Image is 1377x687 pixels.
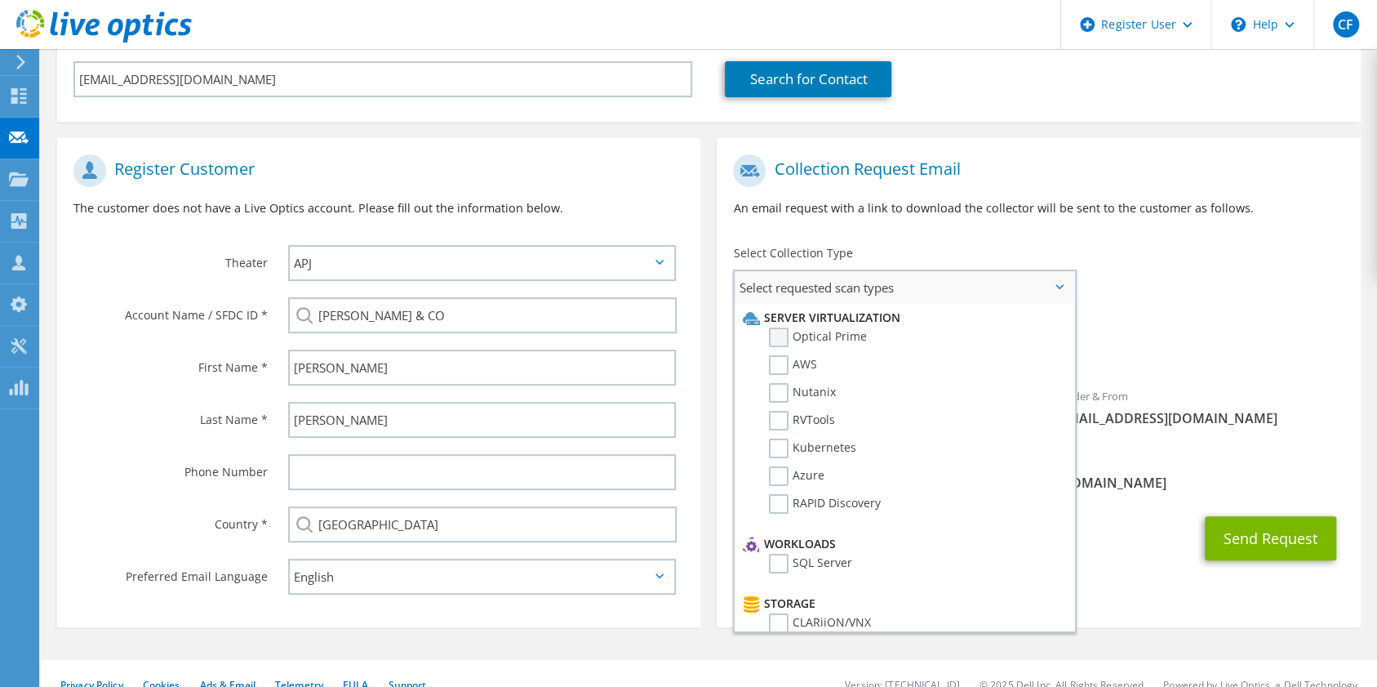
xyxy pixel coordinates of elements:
label: AWS [769,355,817,375]
label: Account Name / SFDC ID * [73,297,268,323]
span: Select requested scan types [735,271,1074,304]
span: [EMAIL_ADDRESS][DOMAIN_NAME] [1055,409,1344,427]
a: Search for Contact [725,61,891,97]
label: RAPID Discovery [769,494,881,514]
span: CF [1333,11,1359,38]
label: Country * [73,506,268,533]
label: Preferred Email Language [73,559,268,585]
div: Requested Collections [717,310,1360,371]
div: To [717,379,1038,435]
p: An email request with a link to download the collector will be sent to the customer as follows. [733,199,1344,217]
div: Sender & From [1039,379,1361,435]
h1: Register Customer [73,154,676,187]
label: Theater [73,245,268,271]
svg: \n [1231,17,1246,32]
li: Storage [739,594,1066,613]
label: Phone Number [73,454,268,480]
label: Azure [769,466,824,486]
label: First Name * [73,350,268,376]
label: Kubernetes [769,439,856,458]
li: Workloads [739,534,1066,554]
label: Select Collection Type [733,245,852,261]
label: RVTools [769,411,835,430]
label: CLARiiON/VNX [769,613,871,633]
div: CC & Reply To [717,444,1360,500]
h1: Collection Request Email [733,154,1335,187]
li: Server Virtualization [739,308,1066,328]
button: Send Request [1205,516,1336,560]
label: Nutanix [769,383,836,403]
label: Optical Prime [769,328,867,347]
p: The customer does not have a Live Optics account. Please fill out the information below. [73,199,684,217]
label: SQL Server [769,554,852,573]
label: Last Name * [73,402,268,428]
